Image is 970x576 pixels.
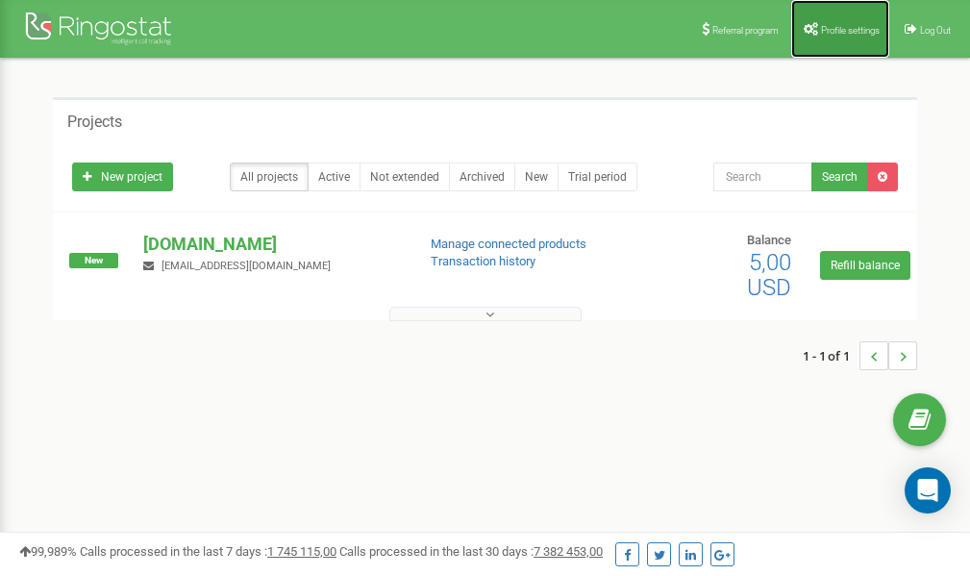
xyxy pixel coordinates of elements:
[905,467,951,513] div: Open Intercom Messenger
[431,237,586,251] a: Manage connected products
[920,25,951,36] span: Log Out
[80,544,336,559] span: Calls processed in the last 7 days :
[514,163,559,191] a: New
[747,233,791,247] span: Balance
[803,341,859,370] span: 1 - 1 of 1
[821,25,880,36] span: Profile settings
[308,163,361,191] a: Active
[267,544,336,559] u: 1 745 115,00
[820,251,910,280] a: Refill balance
[230,163,309,191] a: All projects
[339,544,603,559] span: Calls processed in the last 30 days :
[143,232,399,257] p: [DOMAIN_NAME]
[558,163,637,191] a: Trial period
[811,163,868,191] button: Search
[534,544,603,559] u: 7 382 453,00
[803,322,917,389] nav: ...
[360,163,450,191] a: Not extended
[67,113,122,131] h5: Projects
[747,249,791,301] span: 5,00 USD
[72,163,173,191] a: New project
[431,254,535,268] a: Transaction history
[713,163,812,191] input: Search
[19,544,77,559] span: 99,989%
[712,25,779,36] span: Referral program
[449,163,515,191] a: Archived
[69,253,118,268] span: New
[162,260,331,272] span: [EMAIL_ADDRESS][DOMAIN_NAME]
